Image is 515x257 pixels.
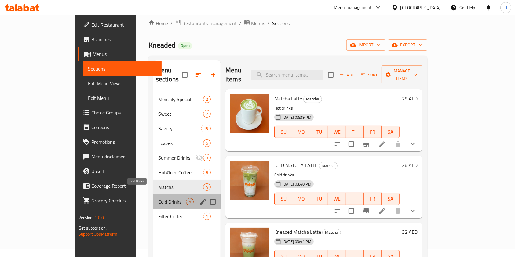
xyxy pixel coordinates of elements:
[274,193,292,205] button: SU
[148,38,176,52] span: Kneaded
[244,19,265,27] a: Menus
[391,204,405,218] button: delete
[78,149,162,164] a: Menu disclaimer
[346,39,385,51] button: import
[91,124,157,131] span: Coupons
[280,239,314,244] span: [DATE] 03:41 PM
[148,19,427,27] nav: breadcrumb
[153,209,221,224] div: Filter Coffee1
[357,70,382,80] span: Sort items
[95,214,104,222] span: 1.0.0
[274,94,302,103] span: Matcha Latte
[78,105,162,120] a: Choice Groups
[378,207,386,215] a: Edit menu item
[178,68,191,81] span: Select all sections
[201,125,211,132] div: items
[78,193,162,208] a: Grocery Checklist
[91,153,157,160] span: Menu disclaimer
[153,107,221,121] div: Sweet7
[225,66,244,84] h2: Menu items
[339,71,355,78] span: Add
[88,80,157,87] span: Full Menu View
[78,135,162,149] a: Promotions
[310,193,328,205] button: TU
[330,204,345,218] button: sort-choices
[78,164,162,179] a: Upsell
[201,126,210,132] span: 13
[158,183,203,191] span: Matcha
[313,128,326,136] span: TU
[93,50,157,58] span: Menus
[331,194,343,203] span: WE
[351,41,381,49] span: import
[153,180,221,194] div: Matcha4
[203,170,210,176] span: 8
[313,194,326,203] span: TU
[79,230,117,238] a: Support.OpsPlatform
[78,32,162,47] a: Branches
[359,204,374,218] button: Branch-specific-item
[239,20,241,27] li: /
[158,110,203,118] span: Sweet
[203,183,211,191] div: items
[277,128,290,136] span: SU
[196,154,203,161] svg: Inactive section
[274,104,400,112] p: Hot drinks
[361,71,378,78] span: Sort
[158,154,196,161] span: Summer Drinks
[79,214,93,222] span: Version:
[199,197,208,206] button: edit
[295,128,308,136] span: MO
[191,67,206,82] span: Sort sections
[182,20,237,27] span: Restaurants management
[274,227,321,237] span: Kneaded Matcha Latte
[382,65,422,84] button: Manage items
[274,171,400,179] p: Cold drinks
[272,20,290,27] span: Sections
[153,89,221,226] nav: Menu sections
[280,181,314,187] span: [DATE] 03:40 PM
[310,126,328,138] button: TU
[91,109,157,116] span: Choice Groups
[322,229,341,236] div: Matcha
[274,126,292,138] button: SU
[153,165,221,180] div: Hot//Iced Coffee8
[91,21,157,28] span: Edit Restaurant
[158,125,201,132] div: Savory
[178,42,192,49] div: Open
[230,94,269,133] img: Matcha Latte
[91,138,157,146] span: Promotions
[393,41,422,49] span: export
[409,207,416,215] svg: Show Choices
[158,213,203,220] span: Filter Coffee
[323,229,341,236] span: Matcha
[178,43,192,48] span: Open
[346,126,364,138] button: TH
[203,155,210,161] span: 3
[158,198,186,205] span: Cold Drinks
[364,126,382,138] button: FR
[203,96,210,102] span: 2
[156,66,182,84] h2: Menu sections
[303,96,322,103] div: Matcha
[79,224,107,232] span: Get support on:
[328,193,346,205] button: WE
[186,198,194,205] div: items
[78,17,162,32] a: Edit Restaurant
[203,111,210,117] span: 7
[158,96,203,103] span: Monthly Special
[405,204,420,218] button: show more
[78,120,162,135] a: Coupons
[405,137,420,151] button: show more
[158,139,203,147] span: Loaves
[328,126,346,138] button: WE
[292,193,310,205] button: MO
[268,20,270,27] li: /
[359,137,374,151] button: Branch-specific-item
[203,139,211,147] div: items
[153,150,221,165] div: Summer Drinks3
[274,161,318,170] span: ICED MATCHA LATTE
[251,20,265,27] span: Menus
